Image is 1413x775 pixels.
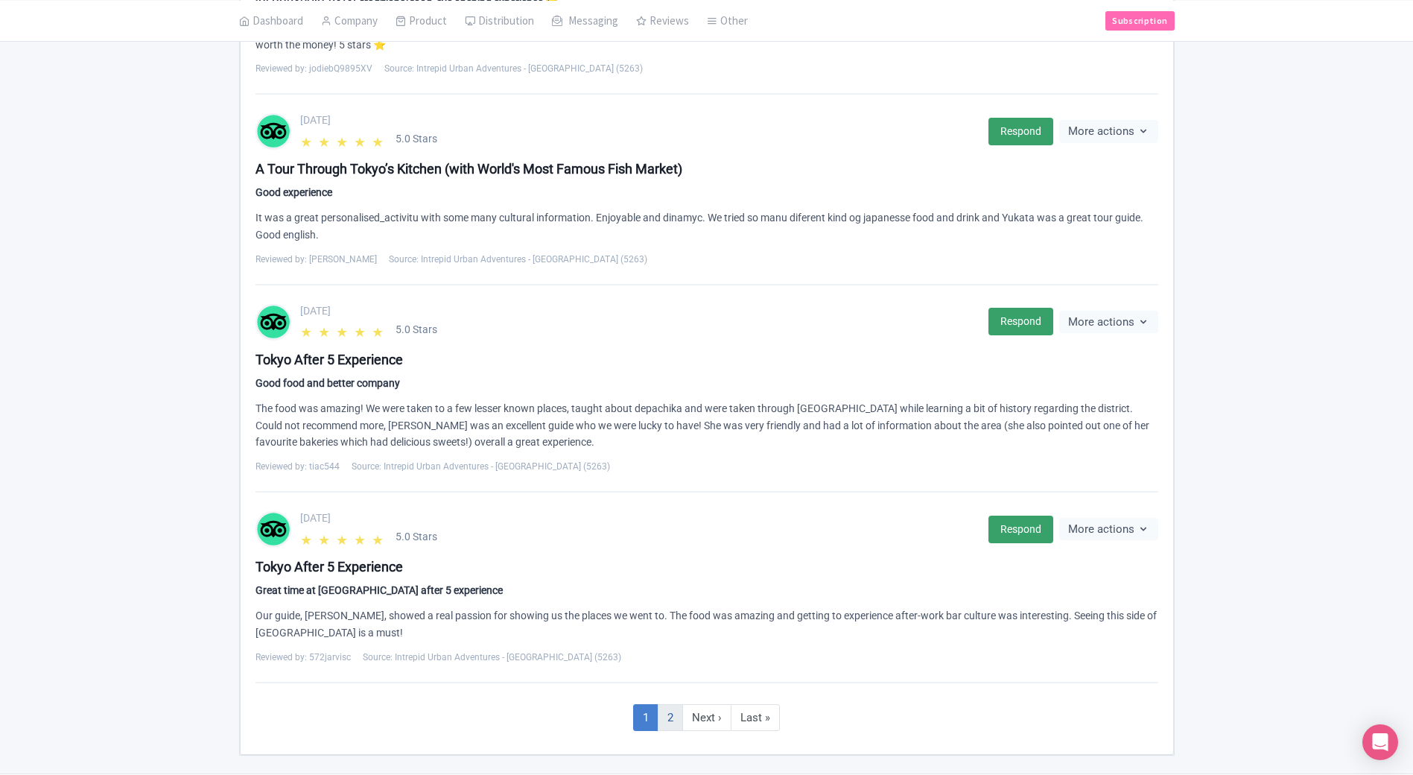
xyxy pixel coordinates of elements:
div: Open Intercom Messenger [1362,724,1398,760]
span: 5.0 Stars [396,322,437,338]
span: ★ [318,132,333,147]
span: ★ [354,530,369,545]
span: ★ [336,132,351,147]
a: Next › [682,704,731,732]
div: [DATE] [300,303,979,319]
div: It was a great personalised_activitu with some many cultural information. Enjoyable and dinamyc. ... [255,209,1158,244]
div: [DATE] [300,510,979,526]
span: ★ [336,322,351,337]
div: Good experience [255,185,1158,200]
a: 1 [633,704,658,732]
span: 5.0 Stars [396,529,437,545]
span: Reviewed by: tiac544 [255,460,340,473]
img: tripadvisor-round-color-01-c2602b701674d379597ad6f140e4ef40.svg [257,304,290,340]
span: ★ [354,132,369,147]
div: Tokyo After 5 Experience [255,557,1158,577]
span: ★ [300,530,315,545]
span: ★ [300,132,315,147]
span: ★ [372,322,387,337]
span: Reviewed by: jodiebQ9895XV [255,62,372,75]
img: tripadvisor-round-color-01-c2602b701674d379597ad6f140e4ef40.svg [257,113,290,149]
span: ★ [354,322,369,337]
a: 2 [658,704,683,732]
div: The food was amazing! We were taken to a few lesser known places, taught about depachika and were... [255,400,1158,451]
a: Last » [731,704,780,732]
span: ★ [372,530,387,545]
a: Subscription [1105,10,1174,30]
div: Our guide, [PERSON_NAME], showed a real passion for showing us the places we went to. The food wa... [255,607,1158,642]
button: More actions [1059,518,1158,541]
span: Source: Intrepid Urban Adventures - [GEOGRAPHIC_DATA] (5263) [384,62,643,75]
div: Great time at [GEOGRAPHIC_DATA] after 5 experience [255,583,1158,598]
span: ★ [318,530,333,545]
span: Source: Intrepid Urban Adventures - [GEOGRAPHIC_DATA] (5263) [389,253,647,266]
span: Source: Intrepid Urban Adventures - [GEOGRAPHIC_DATA] (5263) [363,651,621,664]
span: Reviewed by: [PERSON_NAME] [255,253,377,266]
a: Respond [988,308,1053,335]
a: Respond [988,516,1053,543]
span: ★ [336,530,351,545]
span: ★ [300,322,315,337]
button: More actions [1059,311,1158,334]
div: [DATE] [300,113,979,128]
a: Respond [988,118,1053,145]
button: More actions [1059,120,1158,143]
span: ★ [372,132,387,147]
div: A Tour Through Tokyo’s Kitchen (with World's Most Famous Fish Market) [255,159,1158,179]
span: Reviewed by: 572jarvisc [255,651,351,664]
span: Source: Intrepid Urban Adventures - [GEOGRAPHIC_DATA] (5263) [352,460,610,473]
div: Good food and better company [255,376,1158,391]
img: tripadvisor-round-color-01-c2602b701674d379597ad6f140e4ef40.svg [257,511,290,547]
span: 5.0 Stars [396,131,437,147]
span: ★ [318,322,333,337]
div: Tokyo After 5 Experience [255,349,1158,370]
